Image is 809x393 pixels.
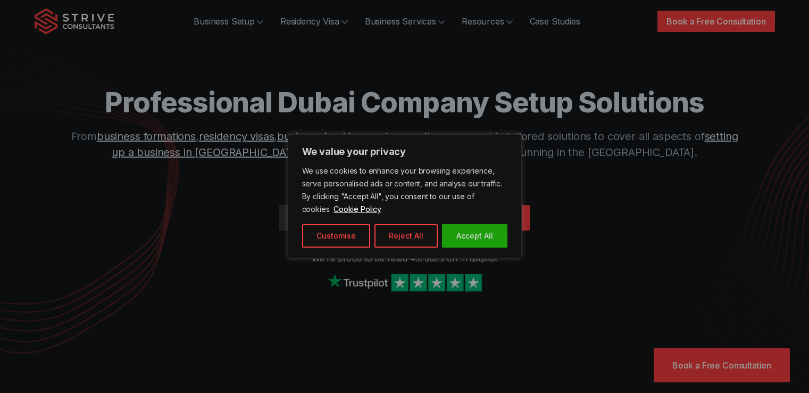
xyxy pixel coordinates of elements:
p: We value your privacy [302,145,507,158]
p: We use cookies to enhance your browsing experience, serve personalised ads or content, and analys... [302,165,507,216]
div: We value your privacy [288,134,522,259]
a: Cookie Policy [333,204,382,214]
button: Reject All [374,224,438,248]
button: Accept All [442,224,507,248]
button: Customise [302,224,370,248]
